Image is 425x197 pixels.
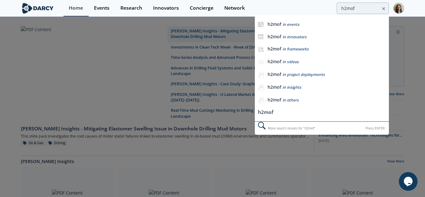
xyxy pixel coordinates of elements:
span: in frameworks [283,46,309,52]
img: icon [258,21,264,27]
span: in videos [283,59,299,64]
span: in others [283,97,299,103]
input: Advanced Search [337,2,389,14]
div: Home [69,6,83,11]
span: in insights [283,85,301,90]
img: icon [258,34,264,40]
span: in innovators [283,34,306,40]
div: Events [94,6,110,11]
b: h2mof [268,71,281,77]
img: Profile [393,3,404,14]
div: Research [120,6,142,11]
div: Innovators [153,6,179,11]
b: h2mof [268,84,281,90]
div: Concierge [190,6,213,11]
img: logo-wide.svg [21,3,55,14]
iframe: chat widget [399,172,419,191]
li: h2mof [255,107,389,118]
div: Network [224,6,245,11]
div: More search results for " h2mof " [255,121,389,135]
b: h2mof [268,97,281,103]
b: h2mof [268,34,281,40]
b: h2mof [268,46,281,52]
b: h2mof [268,59,281,64]
b: h2mof [268,21,281,27]
span: in project deployments [283,72,325,77]
div: Press ENTER [366,125,385,132]
span: in events [283,22,299,27]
